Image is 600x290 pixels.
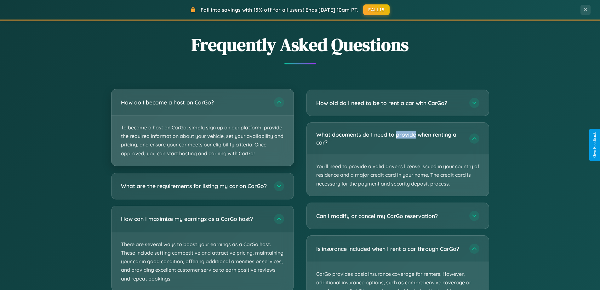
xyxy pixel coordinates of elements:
button: FALL15 [363,4,390,15]
h3: How old do I need to be to rent a car with CarGo? [316,99,463,107]
h3: How do I become a host on CarGo? [121,98,268,106]
span: Fall into savings with 15% off for all users! Ends [DATE] 10am PT. [201,7,358,13]
h3: What documents do I need to provide when renting a car? [316,131,463,146]
h3: Is insurance included when I rent a car through CarGo? [316,245,463,253]
p: To become a host on CarGo, simply sign up on our platform, provide the required information about... [111,115,294,166]
div: Give Feedback [592,132,597,158]
h3: How can I maximize my earnings as a CarGo host? [121,215,268,223]
h3: What are the requirements for listing my car on CarGo? [121,182,268,190]
h3: Can I modify or cancel my CarGo reservation? [316,212,463,220]
p: You'll need to provide a valid driver's license issued in your country of residence and a major c... [307,154,489,196]
h2: Frequently Asked Questions [111,33,489,57]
